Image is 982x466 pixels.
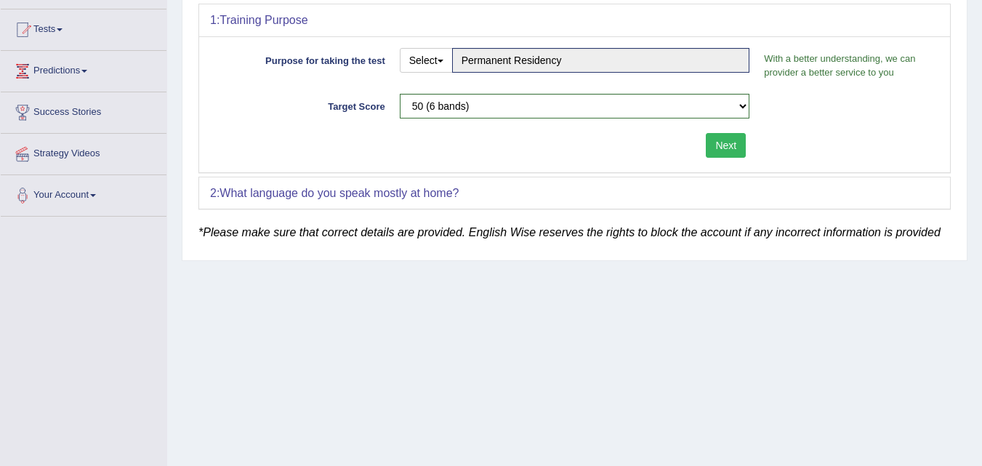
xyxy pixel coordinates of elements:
div: 2: [199,177,950,209]
a: Success Stories [1,92,166,129]
p: With a better understanding, we can provider a better service to you [757,52,939,79]
label: Target Score [210,94,393,113]
a: Your Account [1,175,166,212]
a: Predictions [1,51,166,87]
a: Strategy Videos [1,134,166,170]
input: Please enter the purpose of taking the test [452,48,750,73]
b: Training Purpose [220,14,307,26]
button: Next [706,133,746,158]
div: 1: [199,4,950,36]
label: Purpose for taking the test [210,48,393,68]
button: Select [400,48,453,73]
em: *Please make sure that correct details are provided. English Wise reserves the rights to block th... [198,226,941,238]
b: What language do you speak mostly at home? [220,187,459,199]
a: Tests [1,9,166,46]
